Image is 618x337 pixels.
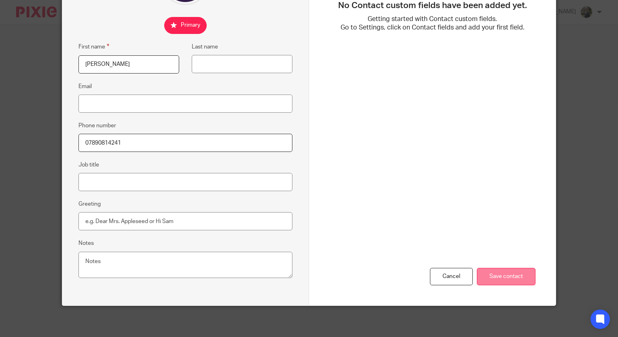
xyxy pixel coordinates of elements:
label: Phone number [78,122,116,130]
label: Email [78,82,92,91]
input: e.g. Dear Mrs. Appleseed or Hi Sam [78,212,292,230]
label: Job title [78,161,99,169]
label: Notes [78,239,94,247]
label: Greeting [78,200,101,208]
label: First name [78,42,109,51]
h3: No Contact custom fields have been added yet. [329,0,535,11]
div: Cancel [430,268,473,285]
input: Save contact [477,268,535,285]
label: Last name [192,43,218,51]
p: Getting started with Contact custom fields. Go to Settings, click on Contact fields and add your ... [329,15,535,32]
